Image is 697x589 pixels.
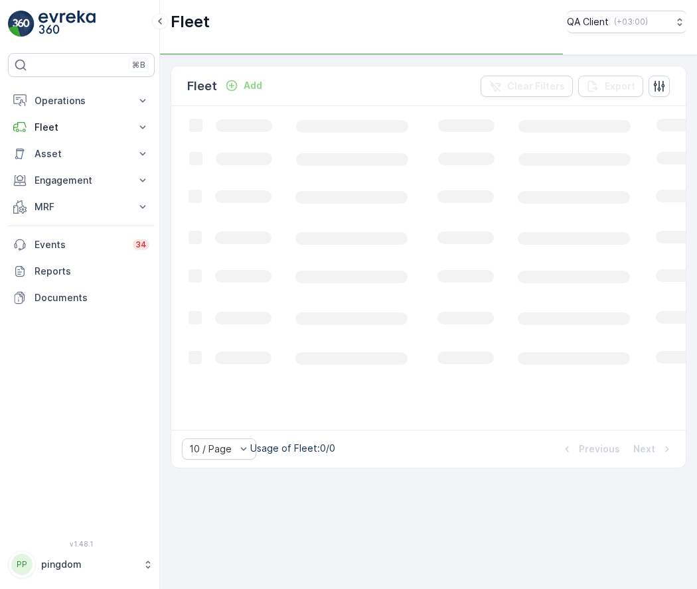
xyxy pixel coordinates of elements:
[35,121,128,134] p: Fleet
[41,558,136,571] p: pingdom
[35,291,149,304] p: Documents
[8,231,155,258] a: Events34
[244,79,262,92] p: Add
[35,265,149,278] p: Reports
[8,167,155,194] button: Engagement
[633,442,655,456] p: Next
[11,554,33,575] div: PP
[8,551,155,578] button: PPpingdom
[578,76,643,97] button: Export
[579,442,620,456] p: Previous
[507,80,565,93] p: Clear Filters
[220,78,268,94] button: Add
[135,239,147,250] p: 34
[8,540,155,548] span: v 1.48.1
[567,15,609,29] p: QA Client
[35,238,125,251] p: Events
[481,76,573,97] button: Clear Filters
[605,80,635,93] p: Export
[171,11,210,33] p: Fleet
[187,77,217,96] p: Fleet
[632,441,675,457] button: Next
[8,258,155,285] a: Reports
[35,174,128,187] p: Engagement
[8,114,155,141] button: Fleet
[35,200,128,214] p: MRF
[8,88,155,114] button: Operations
[8,194,155,220] button: MRF
[614,17,648,27] p: ( +03:00 )
[250,442,335,455] p: Usage of Fleet : 0/0
[8,141,155,167] button: Asset
[8,285,155,311] a: Documents
[559,441,621,457] button: Previous
[39,11,96,37] img: logo_light-DOdMpM7g.png
[35,147,128,161] p: Asset
[567,11,686,33] button: QA Client(+03:00)
[8,11,35,37] img: logo
[35,94,128,107] p: Operations
[132,60,145,70] p: ⌘B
